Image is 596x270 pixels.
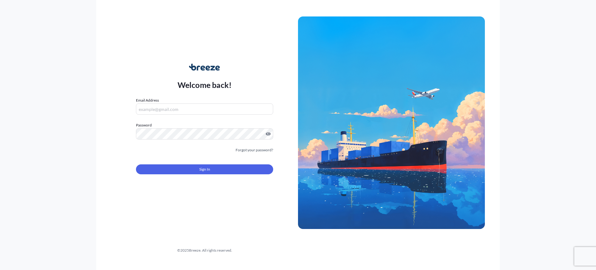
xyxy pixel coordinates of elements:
input: example@gmail.com [136,103,273,115]
button: Sign In [136,164,273,174]
p: Welcome back! [178,80,232,90]
img: Ship illustration [298,16,485,229]
a: Forgot your password? [236,147,273,153]
div: © 2025 Breeze. All rights reserved. [111,247,298,254]
label: Password [136,122,273,128]
label: Email Address [136,97,159,103]
span: Sign In [199,166,210,172]
button: Show password [266,131,271,136]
